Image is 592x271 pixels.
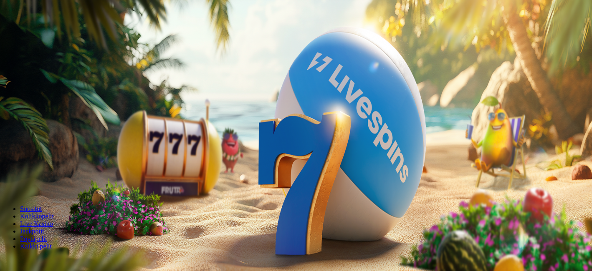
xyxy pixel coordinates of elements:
[20,243,52,250] a: Kaikki pelit
[3,191,589,266] header: Lobby
[20,228,44,235] a: Jackpotit
[20,205,42,212] a: Suositut
[3,191,589,250] nav: Lobby
[20,235,47,242] a: Pöytäpelit
[20,220,53,227] a: Live Kasino
[20,213,54,220] a: Kolikkopelit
